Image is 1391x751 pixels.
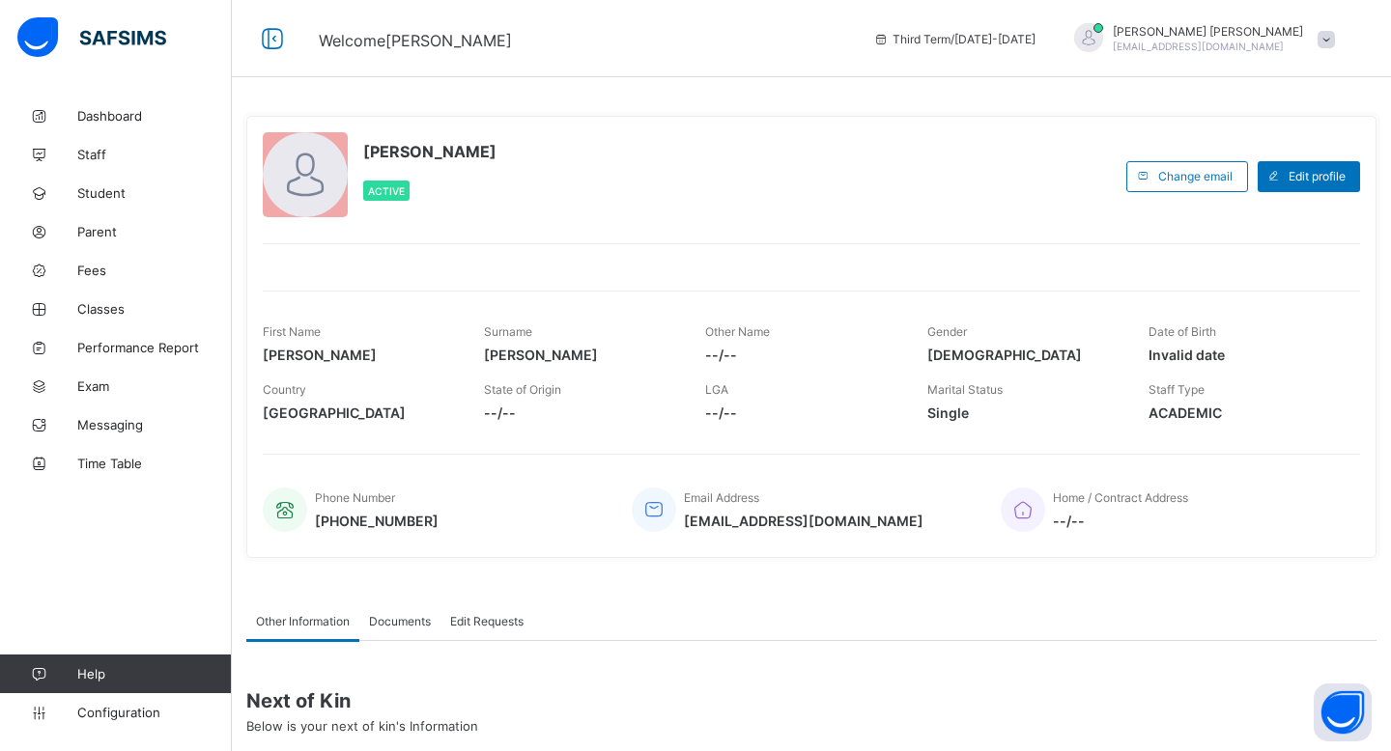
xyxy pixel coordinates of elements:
span: LGA [705,382,728,397]
span: Marital Status [927,382,1003,397]
span: Home / Contract Address [1053,490,1188,505]
span: Surname [484,324,532,339]
span: [DEMOGRAPHIC_DATA] [927,347,1120,363]
span: Edit profile [1289,169,1346,183]
span: Dashboard [77,108,232,124]
img: safsims [17,17,166,58]
span: Time Table [77,456,232,471]
span: ACADEMIC [1149,404,1341,421]
span: Student [77,185,232,201]
span: Welcome [PERSON_NAME] [319,31,512,50]
span: [EMAIL_ADDRESS][DOMAIN_NAME] [1113,41,1284,52]
span: Help [77,666,231,681]
span: Exam [77,378,232,394]
span: Staff Type [1149,382,1205,397]
button: Open asap [1314,683,1372,741]
span: Staff [77,147,232,162]
span: Classes [77,301,232,317]
span: Country [263,382,306,397]
span: Phone Number [315,490,395,505]
span: Gender [927,324,967,339]
span: [PERSON_NAME] [PERSON_NAME] [1113,24,1303,39]
span: --/-- [705,347,897,363]
span: Fees [77,263,232,278]
span: --/-- [484,404,676,421]
span: --/-- [705,404,897,421]
span: Other Information [256,614,350,628]
span: Edit Requests [450,614,524,628]
span: Invalid date [1149,347,1341,363]
span: --/-- [1053,513,1188,529]
span: Change email [1158,169,1233,183]
span: Documents [369,614,431,628]
span: Active [368,185,405,197]
span: Single [927,404,1120,421]
span: Other Name [705,324,770,339]
span: [EMAIL_ADDRESS][DOMAIN_NAME] [684,513,923,529]
span: [PERSON_NAME] [263,347,455,363]
span: [PHONE_NUMBER] [315,513,439,529]
div: MOHAMEDMOHAMED [1055,23,1345,55]
span: Email Address [684,490,759,505]
span: [GEOGRAPHIC_DATA] [263,404,455,421]
span: Messaging [77,417,232,432]
span: Configuration [77,705,231,720]
span: Performance Report [77,340,232,355]
span: First Name [263,324,321,339]
span: session/term information [873,32,1036,46]
span: Next of Kin [246,689,1377,712]
span: [PERSON_NAME] [363,142,497,161]
span: Parent [77,224,232,239]
span: [PERSON_NAME] [484,347,676,363]
span: Below is your next of kin's Information [246,718,478,734]
span: State of Origin [484,382,561,397]
span: Date of Birth [1149,324,1216,339]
